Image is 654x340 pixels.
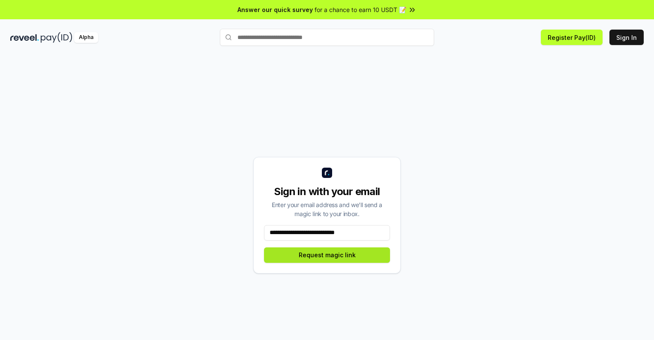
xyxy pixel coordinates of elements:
img: logo_small [322,168,332,178]
span: for a chance to earn 10 USDT 📝 [315,5,406,14]
span: Answer our quick survey [237,5,313,14]
button: Sign In [609,30,644,45]
button: Register Pay(ID) [541,30,603,45]
button: Request magic link [264,247,390,263]
img: reveel_dark [10,32,39,43]
img: pay_id [41,32,72,43]
div: Sign in with your email [264,185,390,199]
div: Alpha [74,32,98,43]
div: Enter your email address and we’ll send a magic link to your inbox. [264,200,390,218]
